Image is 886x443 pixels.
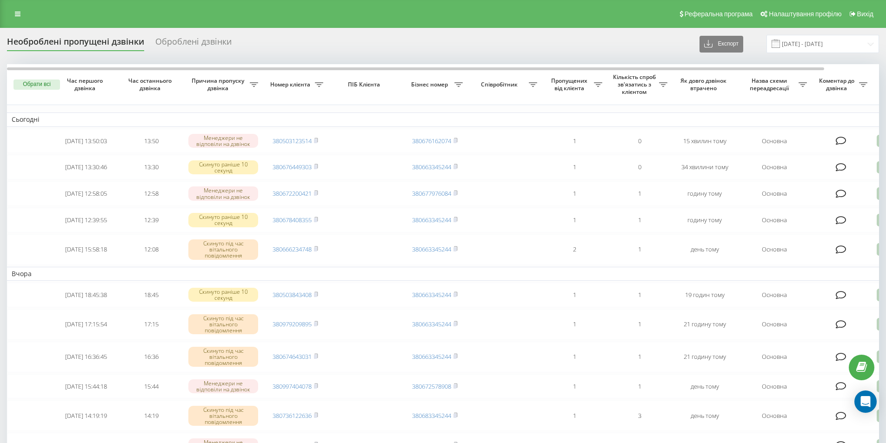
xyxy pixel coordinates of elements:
[737,374,812,399] td: Основна
[188,160,258,174] div: Скинуто раніше 10 секунд
[607,309,672,340] td: 1
[53,181,119,206] td: [DATE] 12:58:05
[542,309,607,340] td: 1
[53,129,119,153] td: [DATE] 13:50:03
[542,374,607,399] td: 1
[542,129,607,153] td: 1
[672,208,737,232] td: годину тому
[188,134,258,148] div: Менеджери не відповіли на дзвінок
[119,129,184,153] td: 13:50
[273,137,312,145] a: 380503123514
[737,283,812,307] td: Основна
[737,129,812,153] td: Основна
[742,77,799,92] span: Назва схеми переадресації
[119,155,184,179] td: 13:30
[273,352,312,361] a: 380674643031
[119,342,184,372] td: 16:36
[542,181,607,206] td: 1
[273,216,312,224] a: 380678408355
[769,10,841,18] span: Налаштування профілю
[412,291,451,299] a: 380663345244
[607,181,672,206] td: 1
[542,208,607,232] td: 1
[188,406,258,426] div: Скинуто під час вітального повідомлення
[53,155,119,179] td: [DATE] 13:30:46
[188,379,258,393] div: Менеджери не відповіли на дзвінок
[612,73,659,95] span: Кількість спроб зв'язатись з клієнтом
[737,400,812,431] td: Основна
[273,382,312,390] a: 380997404078
[737,342,812,372] td: Основна
[607,155,672,179] td: 0
[53,400,119,431] td: [DATE] 14:19:19
[607,342,672,372] td: 1
[412,320,451,328] a: 380663345244
[607,129,672,153] td: 0
[737,208,812,232] td: Основна
[679,77,730,92] span: Як довго дзвінок втрачено
[412,216,451,224] a: 380663345244
[672,374,737,399] td: день тому
[412,163,451,171] a: 380663345244
[607,400,672,431] td: 3
[53,374,119,399] td: [DATE] 15:44:18
[412,189,451,198] a: 380677976084
[412,245,451,253] a: 380663345244
[737,234,812,265] td: Основна
[542,283,607,307] td: 1
[188,288,258,302] div: Скинуто раніше 10 секунд
[53,309,119,340] td: [DATE] 17:15:54
[273,245,312,253] a: 380666234748
[119,208,184,232] td: 12:39
[672,342,737,372] td: 21 годину тому
[672,234,737,265] td: день тому
[737,181,812,206] td: Основна
[7,37,144,51] div: Необроблені пропущені дзвінки
[273,163,312,171] a: 380676449303
[119,374,184,399] td: 15:44
[188,213,258,227] div: Скинуто раніше 10 секунд
[188,239,258,260] div: Скинуто під час вітального повідомлення
[53,283,119,307] td: [DATE] 18:45:38
[119,234,184,265] td: 12:08
[672,283,737,307] td: 19 годин тому
[119,181,184,206] td: 12:58
[119,283,184,307] td: 18:45
[13,79,60,90] button: Обрати всі
[188,77,250,92] span: Причина пропуску дзвінка
[119,309,184,340] td: 17:15
[737,155,812,179] td: Основна
[53,342,119,372] td: [DATE] 16:36:45
[472,81,529,88] span: Співробітник
[267,81,315,88] span: Номер клієнта
[188,347,258,367] div: Скинуто під час вітального повідомлення
[672,181,737,206] td: годину тому
[273,411,312,420] a: 380736122636
[699,36,743,53] button: Експорт
[542,342,607,372] td: 1
[53,234,119,265] td: [DATE] 15:58:18
[685,10,753,18] span: Реферальна програма
[188,314,258,335] div: Скинуто під час вітального повідомлення
[53,208,119,232] td: [DATE] 12:39:55
[672,309,737,340] td: 21 годину тому
[273,189,312,198] a: 380672200421
[188,186,258,200] div: Менеджери не відповіли на дзвінок
[412,137,451,145] a: 380676162074
[542,234,607,265] td: 2
[816,77,859,92] span: Коментар до дзвінка
[854,390,877,413] div: Open Intercom Messenger
[273,320,312,328] a: 380979209895
[672,155,737,179] td: 34 хвилини тому
[607,283,672,307] td: 1
[607,374,672,399] td: 1
[412,382,451,390] a: 380672578908
[155,37,232,51] div: Оброблені дзвінки
[542,400,607,431] td: 1
[607,234,672,265] td: 1
[273,291,312,299] a: 380503843408
[542,155,607,179] td: 1
[412,352,451,361] a: 380663345244
[412,411,451,420] a: 380683345244
[737,309,812,340] td: Основна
